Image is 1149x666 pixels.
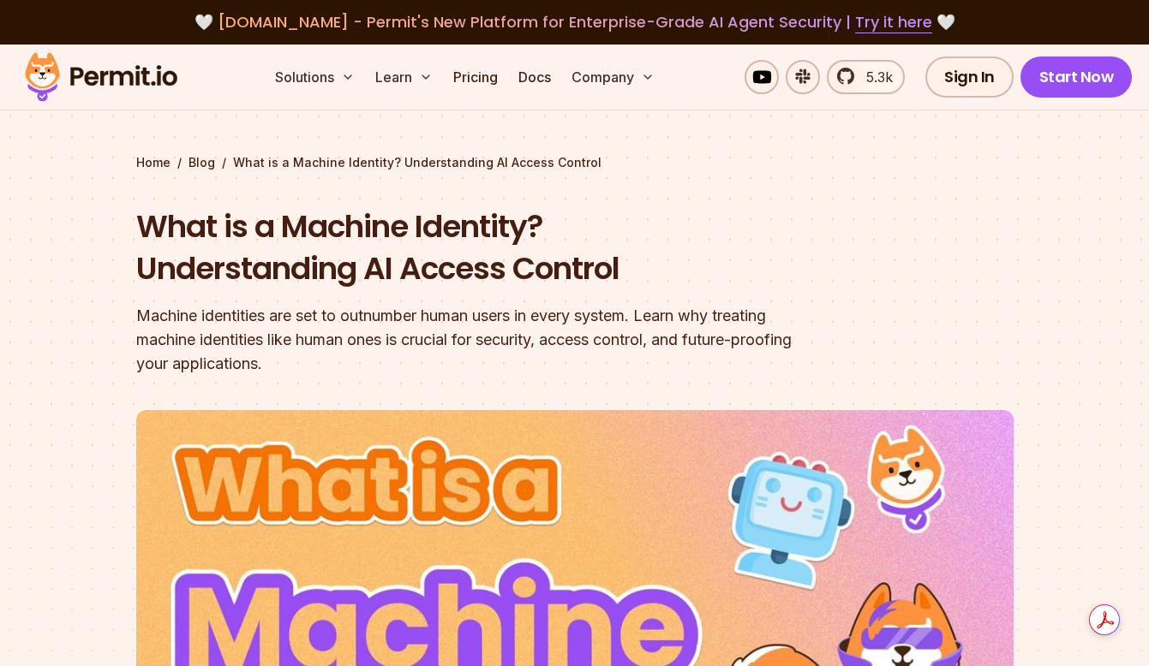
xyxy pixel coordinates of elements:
[268,60,362,94] button: Solutions
[41,10,1108,34] div: 🤍 🤍
[136,304,794,376] div: Machine identities are set to outnumber human users in every system. Learn why treating machine i...
[17,48,185,106] img: Permit logo
[368,60,440,94] button: Learn
[1020,56,1133,98] a: Start Now
[856,67,893,87] span: 5.3k
[827,60,905,94] a: 5.3k
[189,154,215,171] a: Blog
[136,205,794,290] h1: What is a Machine Identity? Understanding AI Access Control
[136,154,1014,171] div: / /
[565,60,661,94] button: Company
[136,154,171,171] a: Home
[855,11,932,33] a: Try it here
[218,11,932,33] span: [DOMAIN_NAME] - Permit's New Platform for Enterprise-Grade AI Agent Security |
[446,60,505,94] a: Pricing
[512,60,558,94] a: Docs
[925,56,1014,98] a: Sign In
